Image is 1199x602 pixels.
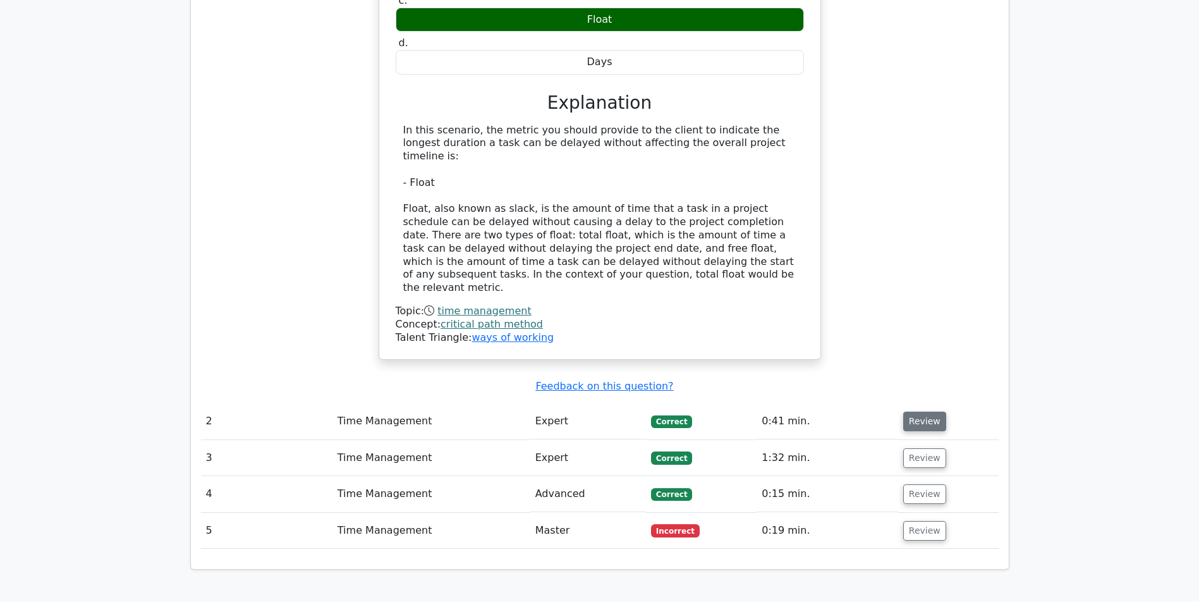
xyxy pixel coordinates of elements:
[441,318,543,330] a: critical path method
[903,412,946,431] button: Review
[201,440,332,476] td: 3
[201,476,332,512] td: 4
[757,440,898,476] td: 1:32 min.
[403,92,796,114] h3: Explanation
[530,440,646,476] td: Expert
[530,476,646,512] td: Advanced
[396,318,804,331] div: Concept:
[332,513,530,549] td: Time Management
[757,403,898,439] td: 0:41 min.
[535,380,673,392] a: Feedback on this question?
[651,488,692,501] span: Correct
[437,305,531,317] a: time management
[396,305,804,318] div: Topic:
[332,440,530,476] td: Time Management
[530,513,646,549] td: Master
[396,8,804,32] div: Float
[530,403,646,439] td: Expert
[403,124,796,295] div: In this scenario, the metric you should provide to the client to indicate the longest duration a ...
[903,484,946,504] button: Review
[472,331,554,343] a: ways of working
[396,305,804,344] div: Talent Triangle:
[201,403,332,439] td: 2
[903,448,946,468] button: Review
[332,476,530,512] td: Time Management
[757,476,898,512] td: 0:15 min.
[757,513,898,549] td: 0:19 min.
[903,521,946,541] button: Review
[651,415,692,428] span: Correct
[651,524,700,537] span: Incorrect
[332,403,530,439] td: Time Management
[201,513,332,549] td: 5
[399,37,408,49] span: d.
[396,50,804,75] div: Days
[651,451,692,464] span: Correct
